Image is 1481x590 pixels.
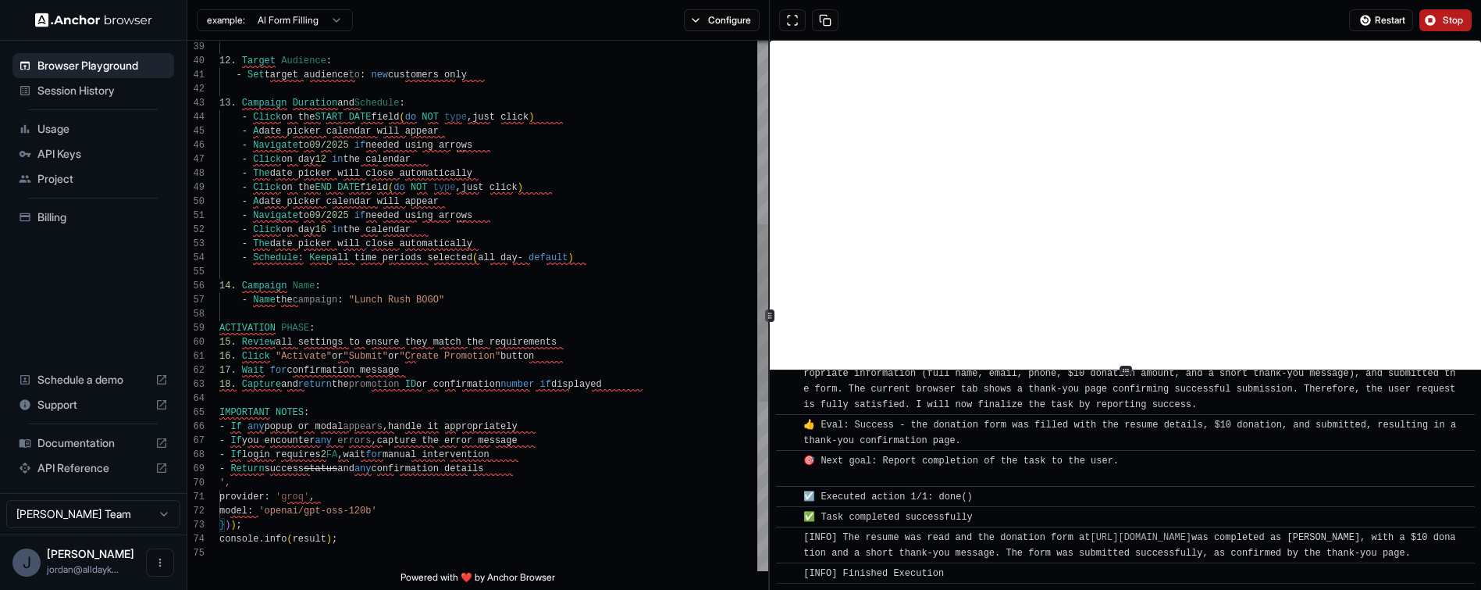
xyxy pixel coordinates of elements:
[37,58,168,73] span: Browser Playground
[321,210,326,221] span: /
[187,335,205,349] div: 60
[253,196,258,207] span: A
[803,532,1455,559] span: [INFO] The resume was read and the donation form at was completed as [PERSON_NAME], with a $10 do...
[12,392,174,417] div: Support
[265,421,344,432] span: popup or modal
[315,154,326,165] span: 12
[187,406,205,420] div: 65
[281,55,326,66] span: Audience
[219,55,230,66] span: 12
[253,252,298,263] span: Schedule
[230,55,236,66] span: .
[326,140,349,151] span: 2025
[37,397,149,413] span: Support
[37,372,149,388] span: Schedule a demo
[309,252,332,263] span: Keep
[399,98,404,109] span: :
[265,534,287,545] span: info
[337,449,343,460] span: ,
[293,98,338,109] span: Duration
[281,182,315,193] span: on the
[298,210,309,221] span: to
[265,492,270,502] span: :
[332,252,472,263] span: all time periods selected
[187,532,205,546] div: 74
[187,209,205,223] div: 51
[219,407,270,418] span: IMPORTANT
[337,182,360,193] span: DATE
[276,295,293,306] span: the
[337,435,371,446] span: errors
[187,293,205,307] div: 57
[287,365,399,376] span: confirmation message
[343,154,410,165] span: the calendar
[784,566,792,581] span: ​
[225,520,230,531] span: )
[37,121,168,137] span: Usage
[187,490,205,504] div: 71
[37,171,168,187] span: Project
[276,337,551,348] span: all settings to ensure they match the requirement
[219,477,230,488] span: ',
[242,154,247,165] span: -
[187,462,205,476] div: 69
[258,196,438,207] span: date picker calendar will appear
[247,70,265,80] span: Set
[187,321,205,335] div: 59
[784,489,792,505] span: ​
[812,9,838,31] button: Copy session ID
[1443,14,1465,27] span: Stop
[242,168,247,179] span: -
[258,126,438,137] span: date picker calendar will appear
[219,421,225,432] span: -
[253,295,276,306] span: Name
[784,453,792,469] span: ​
[315,112,343,123] span: START
[237,70,242,80] span: -
[247,506,253,517] span: :
[219,379,230,390] span: 18
[242,196,247,207] span: -
[321,140,326,151] span: /
[237,520,242,531] span: ;
[187,307,205,321] div: 58
[551,379,602,390] span: displayed
[230,281,236,291] span: .
[383,421,388,432] span: ,
[242,365,265,376] span: Wait
[1375,14,1405,27] span: Restart
[304,463,337,474] span: status
[405,379,416,390] span: ID
[12,78,174,103] div: Session History
[230,337,236,348] span: .
[568,252,574,263] span: )
[304,407,309,418] span: :
[253,182,281,193] span: Click
[187,237,205,251] div: 53
[281,323,309,334] span: PHASE
[270,168,472,179] span: date picker will close automatically
[242,449,321,460] span: login requires
[784,510,792,525] span: ​
[309,140,320,151] span: 09
[12,166,174,191] div: Project
[332,379,349,390] span: the
[433,182,456,193] span: type
[349,70,360,80] span: to
[47,563,119,575] span: jordan@alldaykitchens.com
[343,421,382,432] span: appears
[461,182,518,193] span: just click
[37,435,149,451] span: Documentation
[253,140,298,151] span: Navigate
[187,476,205,490] div: 70
[371,463,483,474] span: confirmation details
[472,252,478,263] span: (
[337,98,354,109] span: and
[354,140,365,151] span: if
[242,126,247,137] span: -
[518,252,523,263] span: -
[467,112,472,123] span: ,
[242,295,247,306] span: -
[293,281,315,291] span: Name
[371,112,399,123] span: field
